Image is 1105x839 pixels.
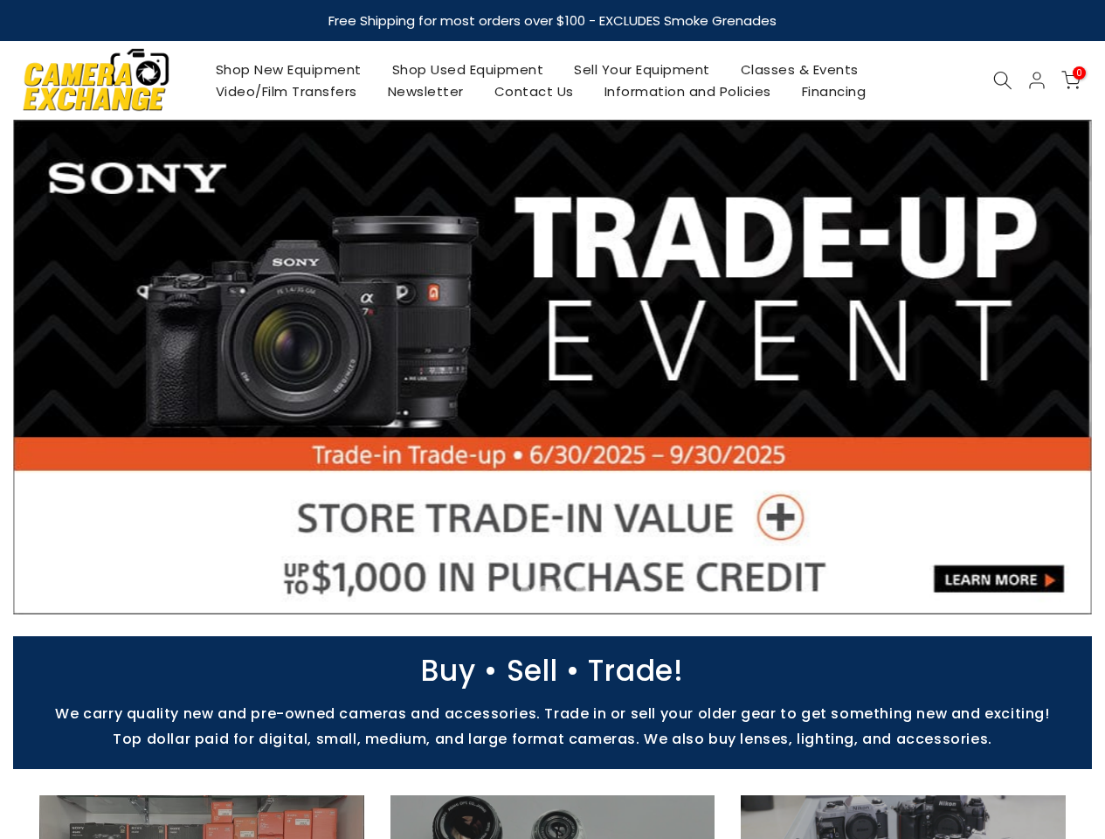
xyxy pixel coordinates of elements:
a: Contact Us [479,80,589,102]
li: Page dot 5 [576,586,585,595]
li: Page dot 1 [502,586,512,595]
p: Top dollar paid for digital, small, medium, and large format cameras. We also buy lenses, lightin... [4,731,1101,747]
li: Page dot 6 [594,586,604,595]
a: Financing [786,80,881,102]
a: Classes & Events [725,59,874,80]
span: 0 [1073,66,1086,80]
li: Page dot 3 [539,586,549,595]
strong: Free Shipping for most orders over $100 - EXCLUDES Smoke Grenades [328,11,777,30]
li: Page dot 4 [557,586,567,595]
a: 0 [1061,71,1081,90]
a: Shop Used Equipment [376,59,559,80]
li: Page dot 2 [521,586,530,595]
a: Shop New Equipment [200,59,376,80]
a: Newsletter [372,80,479,102]
p: Buy • Sell • Trade! [4,662,1101,679]
a: Sell Your Equipment [559,59,726,80]
a: Video/Film Transfers [200,80,372,102]
a: Information and Policies [589,80,786,102]
p: We carry quality new and pre-owned cameras and accessories. Trade in or sell your older gear to g... [4,705,1101,722]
